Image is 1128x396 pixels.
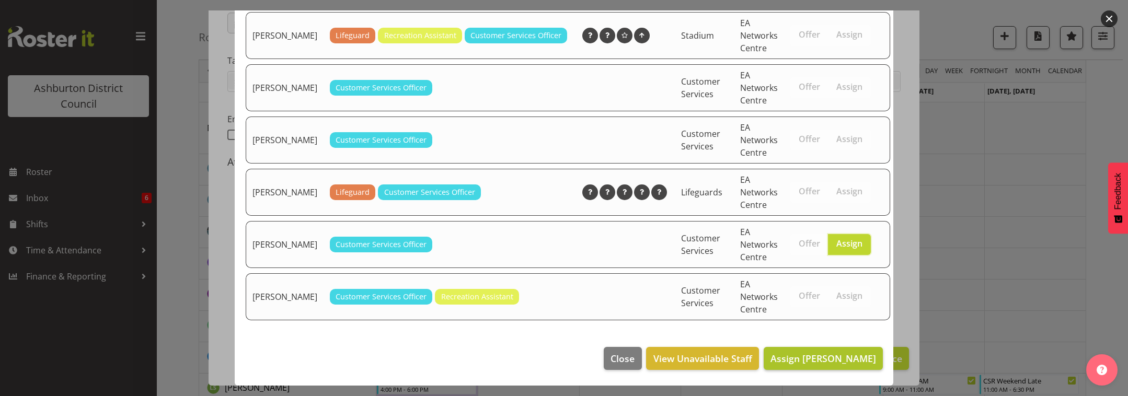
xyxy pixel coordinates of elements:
[799,81,820,92] span: Offer
[384,187,475,198] span: Customer Services Officer
[681,232,720,257] span: Customer Services
[740,69,778,106] span: EA Networks Centre
[836,29,862,40] span: Assign
[336,30,370,41] span: Lifeguard
[799,186,820,196] span: Offer
[646,347,758,370] button: View Unavailable Staff
[384,30,456,41] span: Recreation Assistant
[764,347,883,370] button: Assign [PERSON_NAME]
[681,128,720,152] span: Customer Services
[836,290,862,301] span: Assign
[681,30,714,41] span: Stadium
[336,82,427,94] span: Customer Services Officer
[770,352,876,365] span: Assign [PERSON_NAME]
[336,187,370,198] span: Lifeguard
[836,238,862,249] span: Assign
[246,12,324,59] td: [PERSON_NAME]
[246,169,324,216] td: [PERSON_NAME]
[611,352,635,365] span: Close
[740,278,778,315] span: EA Networks Centre
[740,122,778,158] span: EA Networks Centre
[799,29,820,40] span: Offer
[246,64,324,111] td: [PERSON_NAME]
[799,290,820,301] span: Offer
[1113,173,1123,209] span: Feedback
[681,76,720,100] span: Customer Services
[336,239,427,250] span: Customer Services Officer
[681,187,722,198] span: Lifeguards
[336,134,427,146] span: Customer Services Officer
[836,186,862,196] span: Assign
[246,273,324,320] td: [PERSON_NAME]
[799,134,820,144] span: Offer
[336,291,427,302] span: Customer Services Officer
[740,174,778,211] span: EA Networks Centre
[441,291,513,302] span: Recreation Assistant
[740,226,778,263] span: EA Networks Centre
[799,238,820,249] span: Offer
[653,352,752,365] span: View Unavailable Staff
[246,221,324,268] td: [PERSON_NAME]
[470,30,561,41] span: Customer Services Officer
[604,347,641,370] button: Close
[740,17,778,54] span: EA Networks Centre
[836,134,862,144] span: Assign
[1108,162,1128,234] button: Feedback - Show survey
[836,81,862,92] span: Assign
[681,285,720,309] span: Customer Services
[1097,365,1107,375] img: help-xxl-2.png
[246,117,324,164] td: [PERSON_NAME]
